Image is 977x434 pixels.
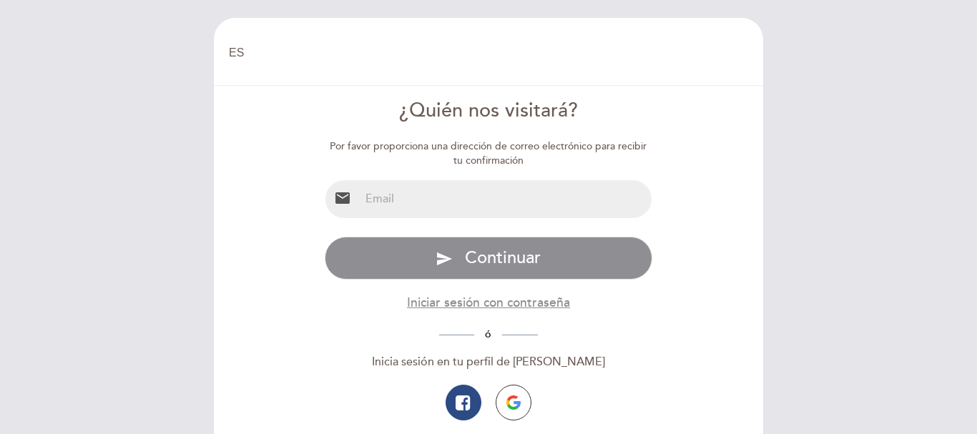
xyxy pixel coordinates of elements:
[325,354,653,370] div: Inicia sesión en tu perfil de [PERSON_NAME]
[325,139,653,168] div: Por favor proporciona una dirección de correo electrónico para recibir tu confirmación
[325,237,653,280] button: send Continuar
[465,247,541,268] span: Continuar
[360,180,652,218] input: Email
[474,328,502,340] span: ó
[436,250,453,267] i: send
[506,395,521,410] img: icon-google.png
[407,294,570,312] button: Iniciar sesión con contraseña
[325,97,653,125] div: ¿Quién nos visitará?
[334,189,351,207] i: email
